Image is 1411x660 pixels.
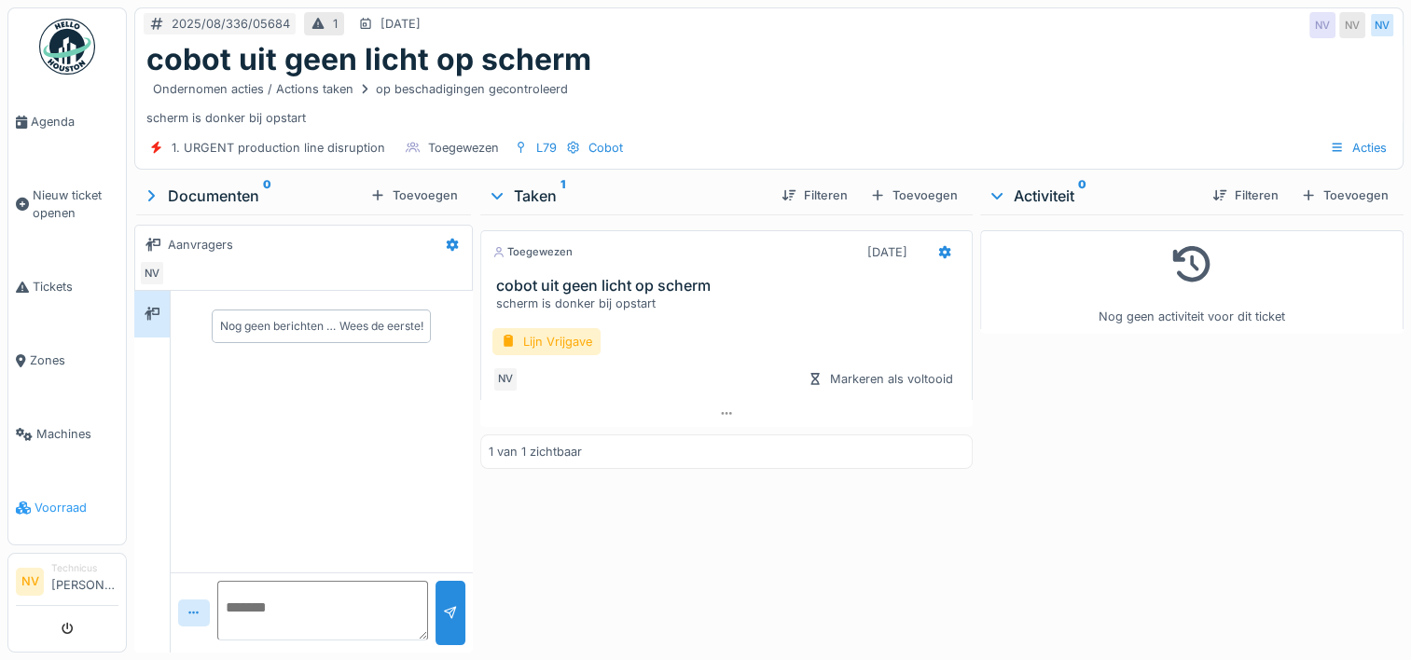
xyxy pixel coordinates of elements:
[168,236,233,254] div: Aanvragers
[489,443,582,461] div: 1 van 1 zichtbaar
[1339,12,1365,38] div: NV
[16,561,118,606] a: NV Technicus[PERSON_NAME]
[988,185,1197,207] div: Activiteit
[992,239,1391,325] div: Nog geen activiteit voor dit ticket
[31,113,118,131] span: Agenda
[380,15,421,33] div: [DATE]
[1309,12,1335,38] div: NV
[1078,185,1086,207] sup: 0
[428,139,499,157] div: Toegewezen
[1293,183,1396,208] div: Toevoegen
[220,318,422,335] div: Nog geen berichten … Wees de eerste!
[8,323,126,397] a: Zones
[333,15,338,33] div: 1
[172,139,385,157] div: 1. URGENT production line disruption
[36,425,118,443] span: Machines
[8,250,126,323] a: Tickets
[35,499,118,516] span: Voorraad
[263,185,271,207] sup: 0
[1369,12,1395,38] div: NV
[146,77,1391,126] div: scherm is donker bij opstart
[39,19,95,75] img: Badge_color-CXgf-gQk.svg
[153,80,568,98] div: Ondernomen acties / Actions taken op beschadigingen gecontroleerd
[560,185,565,207] sup: 1
[1321,134,1395,161] div: Acties
[363,183,465,208] div: Toevoegen
[867,243,907,261] div: [DATE]
[139,260,165,286] div: NV
[172,15,290,33] div: 2025/08/336/05684
[51,561,118,575] div: Technicus
[492,366,519,392] div: NV
[8,158,126,250] a: Nieuw ticket openen
[1205,183,1286,208] div: Filteren
[488,185,767,207] div: Taken
[496,277,964,295] h3: cobot uit geen licht op scherm
[51,561,118,601] li: [PERSON_NAME]
[8,397,126,471] a: Machines
[536,139,557,157] div: L79
[800,366,961,392] div: Markeren als voltooid
[863,183,965,208] div: Toevoegen
[8,85,126,158] a: Agenda
[496,295,964,312] div: scherm is donker bij opstart
[774,183,855,208] div: Filteren
[588,139,623,157] div: Cobot
[492,244,573,260] div: Toegewezen
[146,42,591,77] h1: cobot uit geen licht op scherm
[142,185,363,207] div: Documenten
[16,568,44,596] li: NV
[8,471,126,544] a: Voorraad
[492,328,601,355] div: Lijn Vrijgave
[33,278,118,296] span: Tickets
[33,186,118,222] span: Nieuw ticket openen
[30,351,118,369] span: Zones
